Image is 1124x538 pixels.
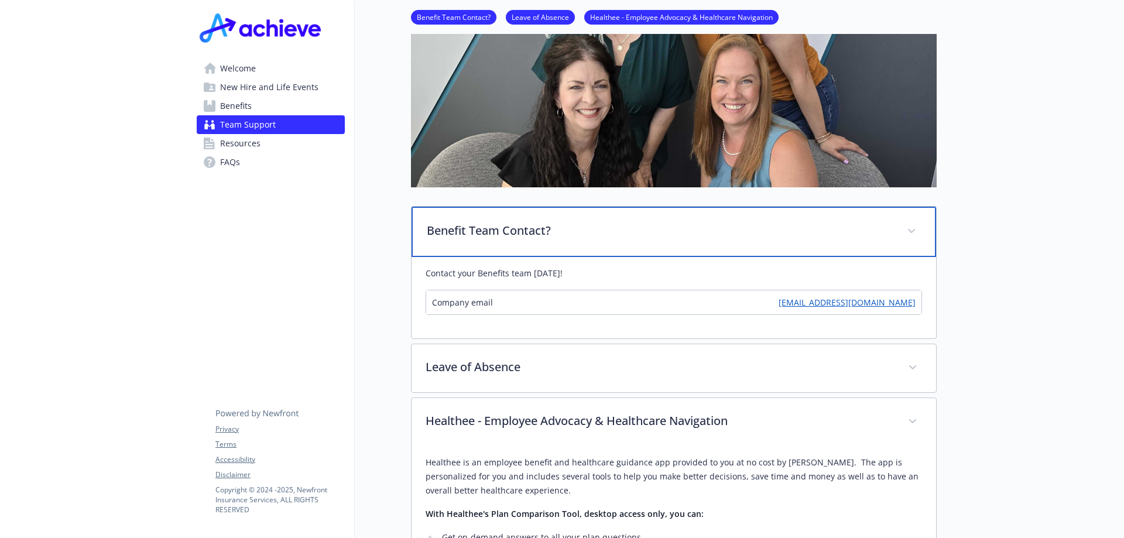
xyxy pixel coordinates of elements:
[220,115,276,134] span: Team Support
[412,207,936,257] div: Benefit Team Contact?
[779,296,916,309] a: [EMAIL_ADDRESS][DOMAIN_NAME]
[215,424,344,434] a: Privacy
[197,134,345,153] a: Resources
[506,11,575,22] a: Leave of Absence
[220,59,256,78] span: Welcome
[220,153,240,172] span: FAQs
[432,296,493,309] span: Company email
[197,115,345,134] a: Team Support
[220,134,261,153] span: Resources
[426,358,894,376] p: Leave of Absence
[584,11,779,22] a: Healthee - Employee Advocacy & Healthcare Navigation
[426,508,704,519] strong: With Healthee's Plan Comparison Tool, desktop access only, you can:
[411,11,496,22] a: Benefit Team Contact?
[412,344,936,392] div: Leave of Absence
[426,412,894,430] p: Healthee - Employee Advocacy & Healthcare Navigation
[427,222,893,239] p: Benefit Team Contact?
[197,97,345,115] a: Benefits
[215,454,344,465] a: Accessibility
[197,59,345,78] a: Welcome
[215,485,344,515] p: Copyright © 2024 - 2025 , Newfront Insurance Services, ALL RIGHTS RESERVED
[215,470,344,480] a: Disclaimer
[426,266,922,280] p: Contact your Benefits team [DATE]!
[412,257,936,338] div: Benefit Team Contact?
[412,398,936,446] div: Healthee - Employee Advocacy & Healthcare Navigation
[197,78,345,97] a: New Hire and Life Events
[220,78,318,97] span: New Hire and Life Events
[220,97,252,115] span: Benefits
[215,439,344,450] a: Terms
[426,455,922,498] p: Healthee is an employee benefit and healthcare guidance app provided to you at no cost by [PERSON...
[197,153,345,172] a: FAQs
